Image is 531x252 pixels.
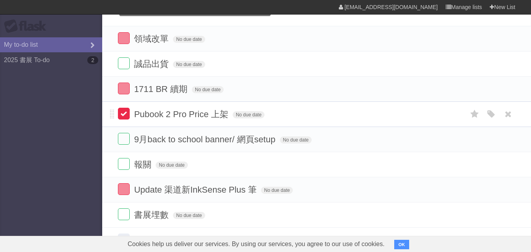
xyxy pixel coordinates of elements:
div: Flask [4,19,51,33]
span: No due date [156,162,187,169]
button: OK [394,240,410,249]
span: No due date [173,212,205,219]
span: No due date [280,136,312,143]
label: Done [118,183,130,195]
span: 9月back to school banner/ 網頁setup [134,134,277,144]
b: 2 [87,56,98,64]
span: 誠品出貨 [134,59,171,69]
span: No due date [233,111,265,118]
span: No due date [192,86,224,93]
label: Done [118,208,130,220]
label: Done [118,108,130,120]
label: Done [118,83,130,94]
label: Star task [467,108,482,121]
label: Done [118,234,130,245]
label: Done [118,158,130,170]
span: 報關 [134,160,153,169]
span: 1711 BR 續期 [134,84,189,94]
span: 書展埋數 [134,210,171,220]
label: Done [118,133,130,145]
span: No due date [173,36,205,43]
span: 領域改單 [134,34,171,44]
label: Done [118,32,130,44]
span: Pubook 2 Pro Price 上架 [134,109,230,119]
label: Done [118,57,130,69]
span: Fortress VW 單 [134,235,195,245]
span: Update 渠道新InkSense Plus 筆 [134,185,259,195]
span: No due date [261,187,293,194]
span: Cookies help us deliver our services. By using our services, you agree to our use of cookies. [120,236,393,252]
span: No due date [173,61,205,68]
